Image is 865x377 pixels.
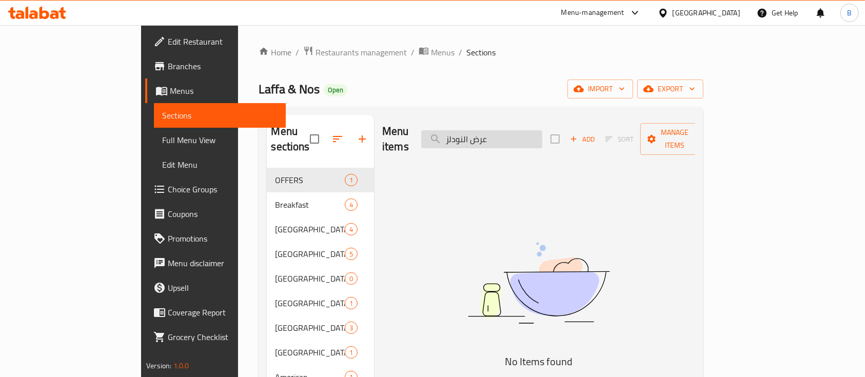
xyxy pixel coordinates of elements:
[568,133,596,145] span: Add
[275,322,344,334] span: [GEOGRAPHIC_DATA]
[345,322,358,334] div: items
[275,248,344,260] div: Korea
[154,128,286,152] a: Full Menu View
[154,103,286,128] a: Sections
[421,130,542,148] input: search
[267,217,374,242] div: [GEOGRAPHIC_DATA]4
[431,46,455,58] span: Menus
[145,54,286,78] a: Branches
[419,46,455,59] a: Menus
[345,225,357,234] span: 4
[640,123,709,155] button: Manage items
[275,297,344,309] span: [GEOGRAPHIC_DATA]
[345,199,358,211] div: items
[168,35,278,48] span: Edit Restaurant
[168,331,278,343] span: Grocery Checklist
[168,257,278,269] span: Menu disclaimer
[267,340,374,365] div: [GEOGRAPHIC_DATA]1
[566,131,599,147] button: Add
[316,46,407,58] span: Restaurants management
[324,86,347,94] span: Open
[304,128,325,150] span: Select all sections
[154,152,286,177] a: Edit Menu
[168,282,278,294] span: Upsell
[567,80,633,98] button: import
[576,83,625,95] span: import
[267,242,374,266] div: [GEOGRAPHIC_DATA]5
[382,124,409,154] h2: Menu items
[145,78,286,103] a: Menus
[275,297,344,309] div: Japan
[145,251,286,275] a: Menu disclaimer
[170,85,278,97] span: Menus
[466,46,496,58] span: Sections
[275,346,344,359] span: [GEOGRAPHIC_DATA]
[847,7,852,18] span: B
[145,300,286,325] a: Coverage Report
[648,126,701,152] span: Manage items
[275,248,344,260] span: [GEOGRAPHIC_DATA]
[325,127,350,151] span: Sort sections
[599,131,640,147] span: Select section first
[145,29,286,54] a: Edit Restaurant
[259,77,320,101] span: Laffa & Nos
[350,127,375,151] button: Add section
[275,199,344,211] span: Breakfast
[561,7,624,19] div: Menu-management
[267,192,374,217] div: Breakfast4
[145,275,286,300] a: Upsell
[267,291,374,315] div: [GEOGRAPHIC_DATA]1
[296,46,299,58] li: /
[267,315,374,340] div: [GEOGRAPHIC_DATA]3
[345,348,357,358] span: 1
[459,46,462,58] li: /
[146,359,171,372] span: Version:
[324,84,347,96] div: Open
[410,353,667,370] h5: No Items found
[275,272,344,285] span: [GEOGRAPHIC_DATA]
[345,299,357,308] span: 1
[645,83,695,95] span: export
[410,215,667,351] img: dish.svg
[411,46,415,58] li: /
[345,200,357,210] span: 4
[173,359,189,372] span: 1.0.0
[168,232,278,245] span: Promotions
[275,322,344,334] div: Italy
[345,323,357,333] span: 3
[345,249,357,259] span: 5
[345,223,358,235] div: items
[168,60,278,72] span: Branches
[345,175,357,185] span: 1
[267,266,374,291] div: [GEOGRAPHIC_DATA]0
[267,168,374,192] div: OFFERS1
[345,297,358,309] div: items
[673,7,740,18] div: [GEOGRAPHIC_DATA]
[162,134,278,146] span: Full Menu View
[275,346,344,359] div: England
[637,80,703,98] button: export
[566,131,599,147] span: Add item
[345,346,358,359] div: items
[145,325,286,349] a: Grocery Checklist
[168,183,278,195] span: Choice Groups
[271,124,309,154] h2: Menu sections
[259,46,703,59] nav: breadcrumb
[145,226,286,251] a: Promotions
[345,248,358,260] div: items
[275,223,344,235] div: Middle East
[145,177,286,202] a: Choice Groups
[145,202,286,226] a: Coupons
[275,272,344,285] div: China
[345,174,358,186] div: items
[345,274,357,284] span: 0
[275,174,344,186] span: OFFERS
[168,208,278,220] span: Coupons
[162,158,278,171] span: Edit Menu
[168,306,278,319] span: Coverage Report
[162,109,278,122] span: Sections
[345,272,358,285] div: items
[275,223,344,235] span: [GEOGRAPHIC_DATA]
